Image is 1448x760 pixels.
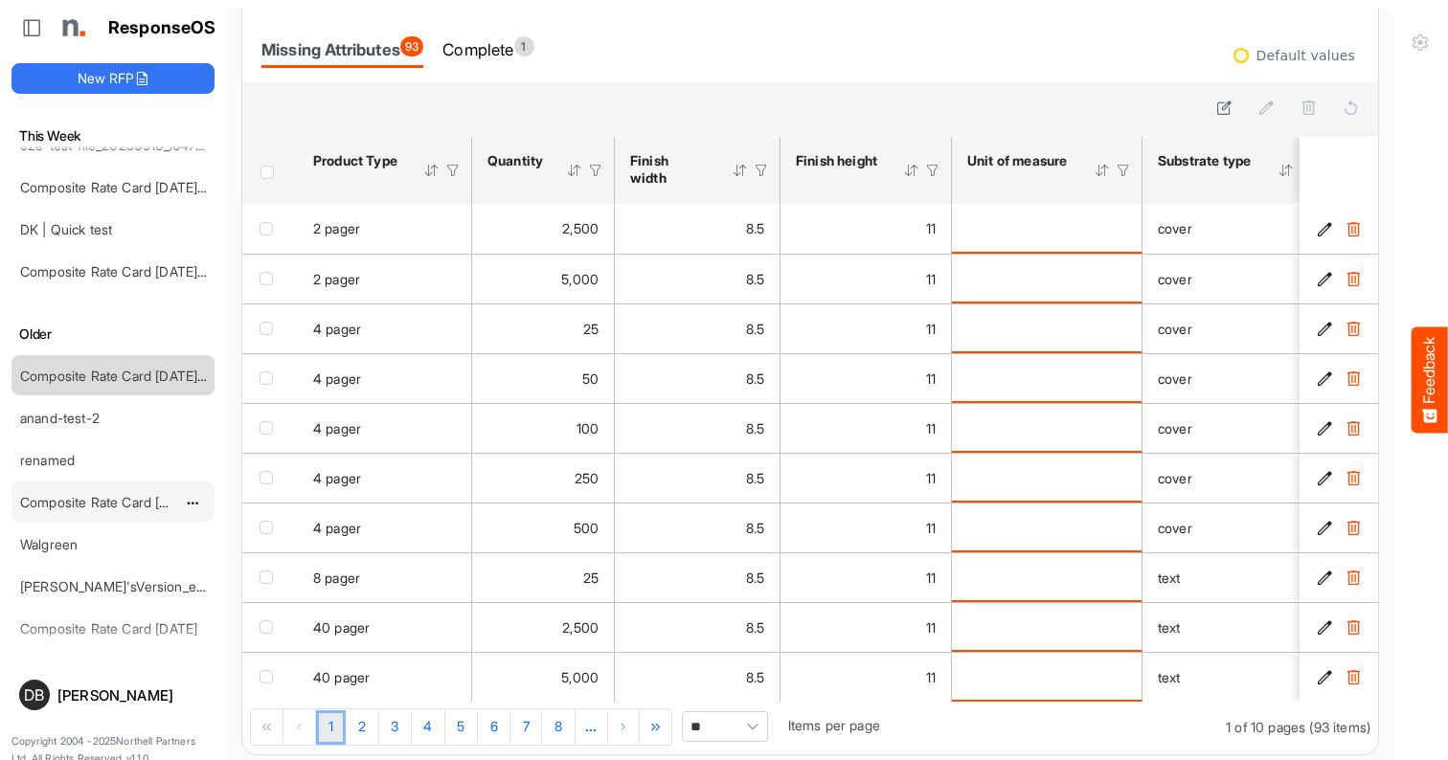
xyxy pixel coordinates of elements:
td: 11 is template cell Column Header httpsnorthellcomontologiesmapping-rulesmeasurementhasfinishsize... [781,353,952,403]
a: anand-test-2 [20,410,100,426]
div: Finish width [630,152,707,187]
td: text is template cell Column Header httpsnorthellcomontologiesmapping-rulesmaterialhassubstratema... [1143,552,1326,602]
button: Delete [1344,369,1363,389]
td: cover is template cell Column Header httpsnorthellcomontologiesmapping-rulesmaterialhassubstratem... [1143,353,1326,403]
td: is template cell Column Header httpsnorthellcomontologiesmapping-rulesmeasurementhasunitofmeasure [952,552,1143,602]
td: 11 is template cell Column Header httpsnorthellcomontologiesmapping-rulesmeasurementhasfinishsize... [781,503,952,552]
td: 40 pager is template cell Column Header product-type [298,652,472,702]
td: is template cell Column Header httpsnorthellcomontologiesmapping-rulesmeasurementhasunitofmeasure [952,453,1143,503]
td: 2500 is template cell Column Header httpsnorthellcomontologiesmapping-rulesorderhasquantity [472,602,615,652]
td: 25 is template cell Column Header httpsnorthellcomontologiesmapping-rulesorderhasquantity [472,552,615,602]
span: cover [1158,420,1192,436]
a: Page 5 of 10 Pages [445,710,478,745]
a: renamed [20,452,75,468]
div: Default values [1256,49,1355,62]
span: 8.5 [746,321,764,337]
a: Page 3 of 10 Pages [379,710,412,745]
a: Composite Rate Card [DATE] [20,494,197,510]
span: 1 [514,36,534,56]
td: cover is template cell Column Header httpsnorthellcomontologiesmapping-rulesmaterialhassubstratem... [1143,204,1326,254]
span: 500 [574,520,599,536]
td: 11 is template cell Column Header httpsnorthellcomontologiesmapping-rulesmeasurementhasfinishsize... [781,652,952,702]
td: cover is template cell Column Header httpsnorthellcomontologiesmapping-rulesmaterialhassubstratem... [1143,453,1326,503]
td: text is template cell Column Header httpsnorthellcomontologiesmapping-rulesmaterialhassubstratema... [1143,602,1326,652]
span: 11 [926,470,936,486]
div: Complete [442,36,533,63]
td: 2500 is template cell Column Header httpsnorthellcomontologiesmapping-rulesorderhasquantity [472,204,615,254]
td: 25 is template cell Column Header httpsnorthellcomontologiesmapping-rulesorderhasquantity [472,303,615,353]
td: checkbox [242,453,298,503]
button: Delete [1344,219,1363,238]
span: 8.5 [746,619,764,636]
td: checkbox [242,303,298,353]
div: Filter Icon [1299,162,1316,179]
div: [PERSON_NAME] [57,688,207,703]
td: 5f72a189-c625-4b36-bbea-62eaa4463ed5 is template cell Column Header [1300,453,1382,503]
a: DK | Quick test [20,221,112,237]
span: (93 items) [1309,719,1370,735]
td: d31e304d-f6b3-43ab-ae7d-7688176cb758 is template cell Column Header [1300,254,1382,303]
button: Delete [1344,569,1363,588]
span: 11 [926,321,936,337]
td: 84159416-249b-441d-b244-516587cdf845 is template cell Column Header [1300,503,1382,552]
h6: This Week [11,124,215,145]
a: Composite Rate Card [DATE]_smaller [20,368,247,384]
img: Northell [53,9,91,47]
span: 2,500 [562,220,599,236]
span: 8.5 [746,570,764,586]
span: 25 [583,321,599,337]
td: 2 pager is template cell Column Header product-type [298,254,472,303]
td: 8.5 is template cell Column Header httpsnorthellcomontologiesmapping-rulesmeasurementhasfinishsiz... [615,552,781,602]
a: Page 4 of 10 Pages [412,710,445,745]
button: Delete [1344,668,1363,687]
td: 9d99135a-440b-4449-8210-3b2bc57d2967 is template cell Column Header [1300,552,1382,602]
span: 40 pager [313,669,370,685]
div: Go to last page [641,709,672,744]
span: cover [1158,520,1192,536]
td: c566e55f-5c7e-4523-b96c-e89fb93fee7d is template cell Column Header [1300,652,1382,702]
a: Composite Rate Card [DATE] (1) [20,263,215,279]
h1: ResponseOS [108,18,216,38]
span: 100 [577,420,599,436]
a: Page 6 of 10 Pages [478,710,510,745]
td: 4 pager is template cell Column Header product-type [298,353,472,403]
span: 2 pager [313,220,360,236]
td: 11 is template cell Column Header httpsnorthellcomontologiesmapping-rulesmeasurementhasfinishsize... [781,204,952,254]
td: 8 pager is template cell Column Header product-type [298,552,472,602]
td: 4 pager is template cell Column Header product-type [298,453,472,503]
span: 8 pager [313,570,360,586]
span: 5,000 [561,271,599,287]
span: cover [1158,470,1192,486]
span: text [1158,669,1181,685]
td: 2 pager is template cell Column Header product-type [298,204,472,254]
a: Page 2 of 10 Pages [346,710,378,745]
span: 11 [926,220,936,236]
td: cover is template cell Column Header httpsnorthellcomontologiesmapping-rulesmaterialhassubstratem... [1143,503,1326,552]
button: Edit [1315,419,1334,438]
span: 11 [926,520,936,536]
span: Pagerdropdown [682,711,768,742]
td: 11 is template cell Column Header httpsnorthellcomontologiesmapping-rulesmeasurementhasfinishsize... [781,602,952,652]
td: 44610320-6d6e-4baa-b25b-0d33a48ae604 is template cell Column Header [1300,403,1382,453]
span: 4 pager [313,470,361,486]
button: Delete [1344,469,1363,488]
td: 11 is template cell Column Header httpsnorthellcomontologiesmapping-rulesmeasurementhasfinishsize... [781,403,952,453]
span: 8.5 [746,220,764,236]
a: Page 7 of 10 Pages [510,710,542,745]
td: cover is template cell Column Header httpsnorthellcomontologiesmapping-rulesmaterialhassubstratem... [1143,403,1326,453]
div: Filter Icon [587,162,604,179]
td: is template cell Column Header httpsnorthellcomontologiesmapping-rulesmeasurementhasunitofmeasure [952,254,1143,303]
td: 500 is template cell Column Header httpsnorthellcomontologiesmapping-rulesorderhasquantity [472,503,615,552]
td: 8.5 is template cell Column Header httpsnorthellcomontologiesmapping-rulesmeasurementhasfinishsiz... [615,353,781,403]
a: Go to next pager [576,710,608,745]
span: 11 [926,619,936,636]
div: Filter Icon [753,162,770,179]
span: cover [1158,220,1192,236]
div: Go to next page [608,709,641,744]
td: 11 is template cell Column Header httpsnorthellcomontologiesmapping-rulesmeasurementhasfinishsize... [781,453,952,503]
span: 8.5 [746,669,764,685]
td: is template cell Column Header httpsnorthellcomontologiesmapping-rulesmeasurementhasunitofmeasure [952,602,1143,652]
span: 4 pager [313,370,361,387]
span: 250 [575,470,599,486]
button: Edit [1315,320,1334,339]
